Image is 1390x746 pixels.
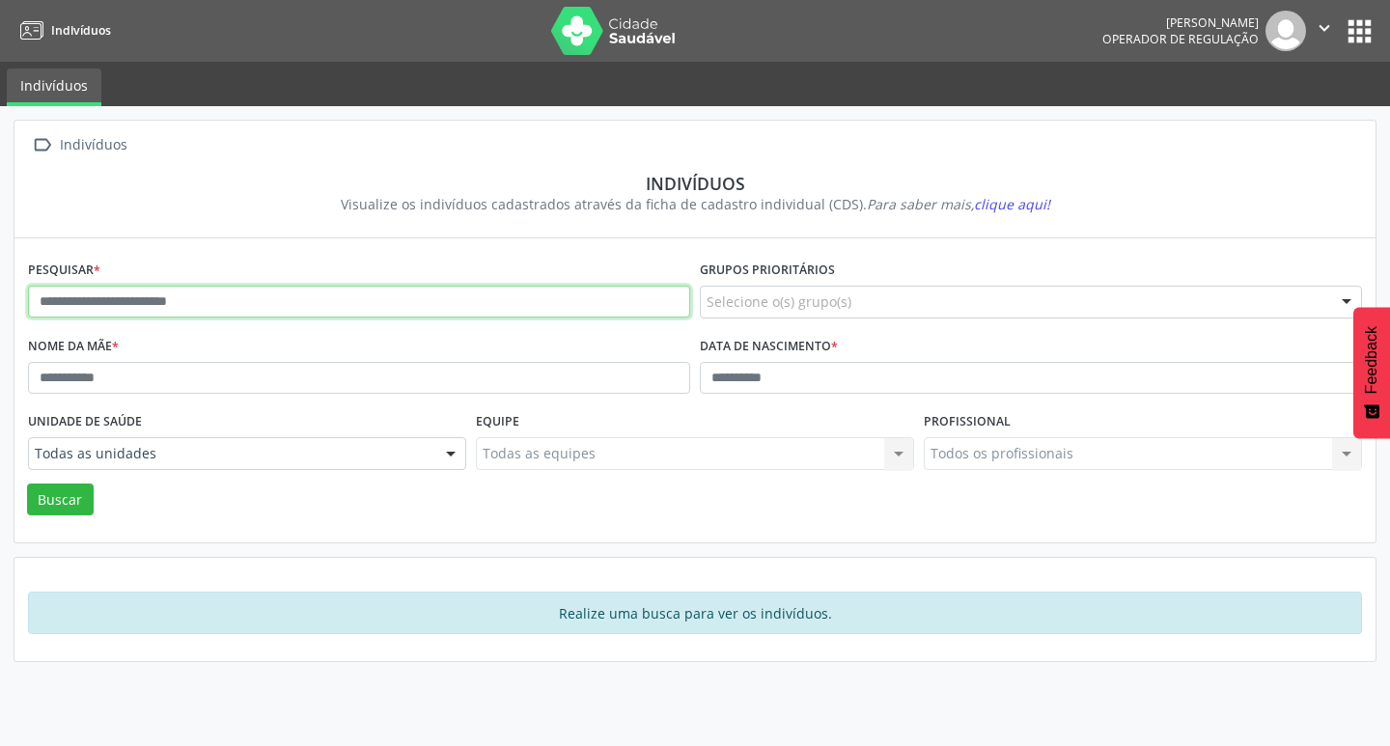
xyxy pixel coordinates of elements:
[28,332,119,362] label: Nome da mãe
[28,131,56,159] i: 
[700,256,835,286] label: Grupos prioritários
[42,194,1348,214] div: Visualize os indivíduos cadastrados através da ficha de cadastro individual (CDS).
[7,69,101,106] a: Indivíduos
[28,131,130,159] a:  Indivíduos
[867,195,1050,213] i: Para saber mais,
[28,592,1362,634] div: Realize uma busca para ver os indivíduos.
[1306,11,1343,51] button: 
[27,484,94,516] button: Buscar
[28,407,142,437] label: Unidade de saúde
[51,22,111,39] span: Indivíduos
[1314,17,1335,39] i: 
[924,407,1011,437] label: Profissional
[1343,14,1376,48] button: apps
[1102,14,1259,31] div: [PERSON_NAME]
[35,444,427,463] span: Todas as unidades
[1363,326,1380,394] span: Feedback
[476,407,519,437] label: Equipe
[56,131,130,159] div: Indivíduos
[1102,31,1259,47] span: Operador de regulação
[707,291,851,312] span: Selecione o(s) grupo(s)
[28,256,100,286] label: Pesquisar
[1353,307,1390,438] button: Feedback - Mostrar pesquisa
[974,195,1050,213] span: clique aqui!
[14,14,111,46] a: Indivíduos
[1265,11,1306,51] img: img
[700,332,838,362] label: Data de nascimento
[42,173,1348,194] div: Indivíduos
